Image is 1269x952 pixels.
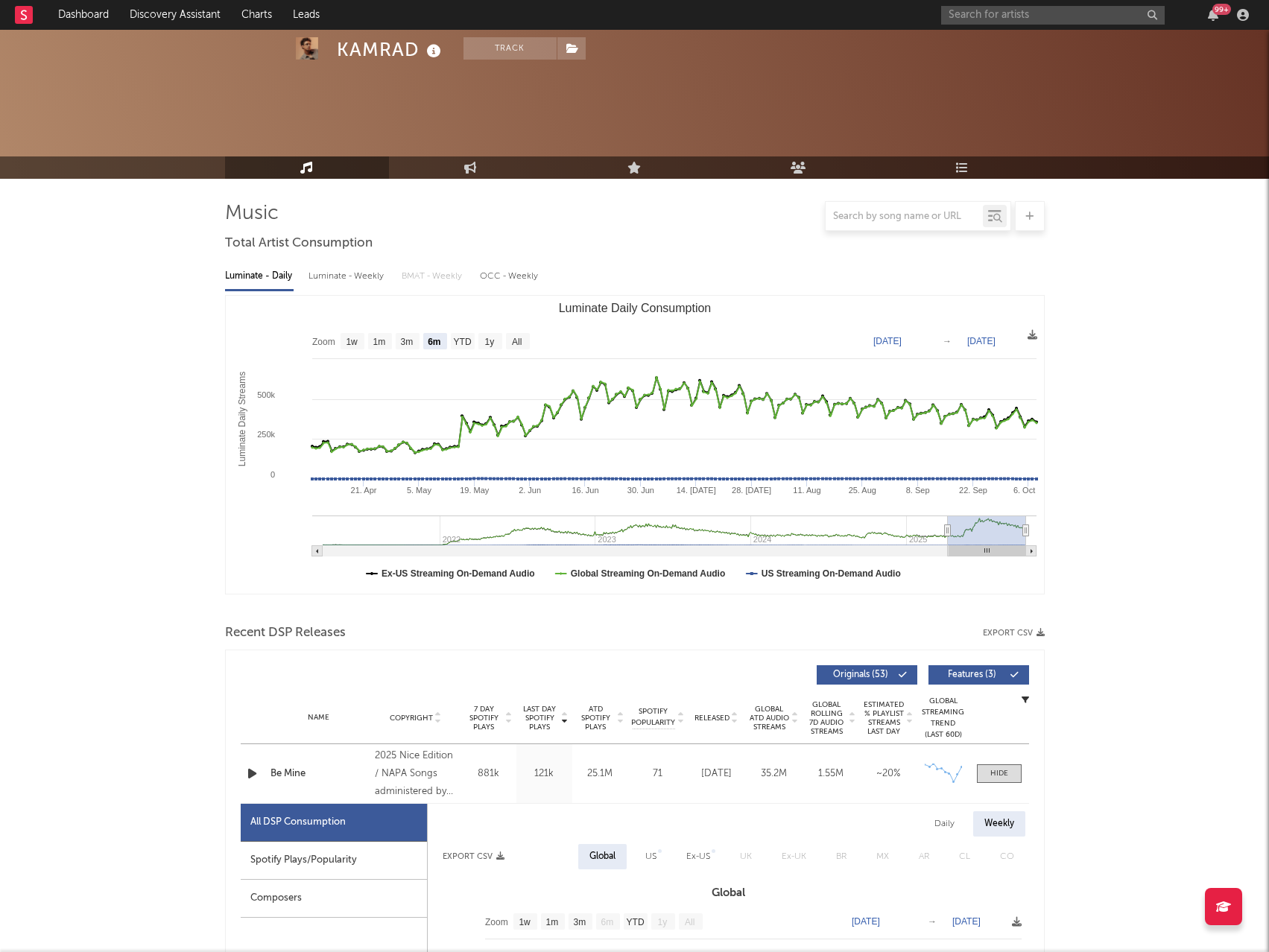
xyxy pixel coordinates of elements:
[941,6,1165,25] input: Search for artists
[480,264,539,289] div: OCC - Weekly
[873,336,902,346] text: [DATE]
[921,696,966,740] div: Global Streaming Trend (Last 60D)
[749,767,799,781] div: 35.2M
[257,390,275,399] text: 500k
[573,917,586,927] text: 3m
[241,880,427,918] div: Composers
[928,916,937,927] text: →
[375,747,456,801] div: 2025 Nice Edition / NAPA Songs administered by Kobalt Music Publishing / Schrödter, [PERSON_NAME]...
[645,848,656,866] div: US
[864,700,905,736] span: Estimated % Playlist Streams Last Day
[601,917,613,927] text: 6m
[484,337,494,347] text: 1y
[852,916,880,927] text: [DATE]
[464,705,504,732] span: 7 Day Spotify Plays
[676,486,715,495] text: 14. [DATE]
[464,767,513,781] div: 881k
[225,264,294,289] div: Luminate - Daily
[793,486,820,495] text: 11. Aug
[806,700,847,736] span: Global Rolling 7D Audio Streams
[337,37,445,62] div: KAMRAD
[225,235,373,253] span: Total Artist Consumption
[406,486,431,495] text: 5. May
[684,917,694,927] text: All
[346,337,358,347] text: 1w
[589,848,615,866] div: Global
[241,842,427,880] div: Spotify Plays/Popularity
[226,296,1044,594] svg: Luminate Daily Consumption
[576,705,615,732] span: ATD Spotify Plays
[519,486,541,495] text: 2. Jun
[923,811,966,837] div: Daily
[225,624,346,642] span: Recent DSP Releases
[848,486,876,495] text: 25. Aug
[967,336,996,346] text: [DATE]
[952,916,981,927] text: [DATE]
[312,337,335,347] text: Zoom
[382,568,535,579] text: Ex-US Streaming On-Demand Audio
[928,665,1029,685] button: Features(3)
[257,430,275,439] text: 250k
[390,714,433,723] span: Copyright
[761,568,900,579] text: US Streaming On-Demand Audio
[545,917,558,927] text: 1m
[236,372,247,466] text: Luminate Daily Streams
[732,486,771,495] text: 28. [DATE]
[692,767,741,781] div: [DATE]
[443,852,504,861] button: Export CSV
[826,670,895,679] span: Originals ( 53 )
[241,804,427,842] div: All DSP Consumption
[519,917,531,927] text: 1w
[400,337,413,347] text: 3m
[694,714,730,723] span: Released
[485,917,508,927] text: Zoom
[1212,4,1231,15] div: 99 +
[817,665,917,685] button: Originals(53)
[270,470,274,479] text: 0
[520,767,569,781] div: 121k
[631,706,675,729] span: Spotify Popularity
[959,486,987,495] text: 22. Sep
[1208,9,1218,21] button: 99+
[806,767,856,781] div: 1.55M
[373,337,385,347] text: 1m
[576,767,624,781] div: 25.1M
[864,767,914,781] div: ~ 20 %
[270,767,368,781] a: Be Mine
[826,211,983,223] input: Search by song name or URL
[308,264,387,289] div: Luminate - Weekly
[749,705,790,732] span: Global ATD Audio Streams
[632,767,684,781] div: 71
[428,884,1029,902] h3: Global
[428,337,440,347] text: 6m
[572,486,598,495] text: 16. Jun
[983,629,1045,638] button: Export CSV
[558,302,711,314] text: Luminate Daily Consumption
[943,336,952,346] text: →
[626,917,644,927] text: YTD
[1013,486,1034,495] text: 6. Oct
[453,337,471,347] text: YTD
[973,811,1025,837] div: Weekly
[270,712,368,723] div: Name
[570,568,725,579] text: Global Streaming On-Demand Audio
[905,486,929,495] text: 8. Sep
[511,337,521,347] text: All
[520,705,560,732] span: Last Day Spotify Plays
[627,486,654,495] text: 30. Jun
[938,670,1007,679] span: Features ( 3 )
[250,813,346,831] div: All DSP Consumption
[460,486,490,495] text: 19. May
[350,486,376,495] text: 21. Apr
[686,848,710,866] div: Ex-US
[463,37,557,60] button: Track
[657,917,667,927] text: 1y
